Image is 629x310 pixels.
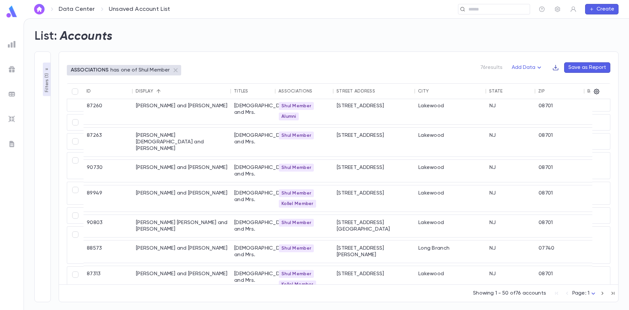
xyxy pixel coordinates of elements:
div: Titles [234,89,248,94]
span: Kollel Member [279,201,316,206]
div: Page: 1 [572,288,597,299]
button: Save as Report [564,62,610,73]
button: Create [585,4,619,14]
p: has one of Shul Member [110,67,170,73]
div: NJ [486,266,535,303]
div: 07740 [535,240,584,263]
div: [PERSON_NAME] [PERSON_NAME] and [PERSON_NAME] [133,215,231,237]
button: Sort [375,86,386,96]
img: batches_grey.339ca447c9d9533ef1741baa751efc33.svg [8,90,16,98]
div: [PERSON_NAME] and [PERSON_NAME] [133,266,231,303]
img: campaigns_grey.99e729a5f7ee94e3726e6486bddda8f1.svg [8,65,16,73]
div: [STREET_ADDRESS] [334,185,415,212]
div: ID [86,89,91,94]
div: Associations [278,89,312,94]
p: Filters ( 1 ) [44,72,50,92]
div: [PERSON_NAME][DEMOGRAPHIC_DATA] and [PERSON_NAME] [133,128,231,156]
div: [DEMOGRAPHIC_DATA] and Mrs. [231,160,276,182]
div: [STREET_ADDRESS] [334,128,415,156]
div: Lakewood [415,160,486,182]
div: NJ [486,215,535,237]
img: imports_grey.530a8a0e642e233f2baf0ef88e8c9fcb.svg [8,115,16,123]
div: Lakewood [415,128,486,156]
div: Zip [538,89,545,94]
button: Add Data [508,62,547,73]
div: 90803 [84,215,133,237]
div: [PERSON_NAME] and [PERSON_NAME] [133,98,231,124]
div: [DEMOGRAPHIC_DATA] and Mrs. [231,98,276,124]
div: [STREET_ADDRESS][PERSON_NAME] [334,240,415,263]
div: NJ [486,98,535,124]
span: Shul Member [279,165,314,170]
div: NJ [486,160,535,182]
img: home_white.a664292cf8c1dea59945f0da9f25487c.svg [35,7,43,12]
button: Filters (1) [43,63,51,96]
a: Data Center [59,6,95,13]
div: 08701 [535,98,584,124]
div: 90730 [84,160,133,182]
button: Sort [153,86,164,96]
p: ASSOCIATIONS [71,67,108,73]
div: 87313 [84,266,133,303]
div: City [418,89,429,94]
span: Shul Member [279,220,314,225]
span: Shul Member [279,246,314,251]
div: 08701 [535,266,584,303]
span: Page: 1 [572,291,589,296]
button: Sort [91,86,102,96]
span: Alumni [279,114,299,119]
span: Shul Member [279,191,314,196]
span: Kollel Member [279,282,316,287]
div: [DEMOGRAPHIC_DATA] and Mrs. [231,240,276,263]
div: 89949 [84,185,133,212]
div: Display [136,89,153,94]
div: [STREET_ADDRESS][GEOGRAPHIC_DATA] [334,215,415,237]
div: [STREET_ADDRESS] [334,160,415,182]
div: [PERSON_NAME] and [PERSON_NAME] [133,185,231,212]
div: Long Branch [415,240,486,263]
div: State [489,89,503,94]
div: Lakewood [415,215,486,237]
div: 08701 [535,128,584,156]
div: 08701 [535,185,584,212]
span: Shul Member [279,133,314,138]
div: Lakewood [415,185,486,212]
div: 87260 [84,98,133,124]
div: [STREET_ADDRESS] [334,266,415,303]
img: logo [5,5,18,18]
button: Sort [545,86,555,96]
div: [DEMOGRAPHIC_DATA] and Mrs. [231,266,276,303]
div: 88573 [84,240,133,263]
div: Lakewood [415,98,486,124]
h2: List: [34,29,57,44]
p: 76 results [480,64,503,71]
button: Sort [429,86,439,96]
div: [DEMOGRAPHIC_DATA] and Mrs. [231,128,276,156]
img: letters_grey.7941b92b52307dd3b8a917253454ce1c.svg [8,140,16,148]
div: Lakewood [415,266,486,303]
p: Showing 1 - 50 of 76 accounts [473,290,546,297]
div: Street Address [336,89,375,94]
div: ASSOCIATIONShas one of Shul Member [67,65,181,75]
div: NJ [486,185,535,212]
h2: Accounts [60,29,113,44]
button: Sort [248,86,259,96]
div: 08701 [535,160,584,182]
div: [PERSON_NAME] and [PERSON_NAME] [133,160,231,182]
div: NJ [486,128,535,156]
div: [STREET_ADDRESS] [334,98,415,124]
div: [DEMOGRAPHIC_DATA] and Mrs. [231,185,276,212]
button: Sort [503,86,513,96]
span: Shul Member [279,103,314,109]
div: [DEMOGRAPHIC_DATA] and Mrs. [231,215,276,237]
span: Shul Member [279,271,314,277]
img: reports_grey.c525e4749d1bce6a11f5fe2a8de1b229.svg [8,40,16,48]
div: NJ [486,240,535,263]
div: 87263 [84,128,133,156]
div: 08701 [535,215,584,237]
p: Unsaved Account List [109,6,170,13]
div: [PERSON_NAME] and [PERSON_NAME] [133,240,231,263]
